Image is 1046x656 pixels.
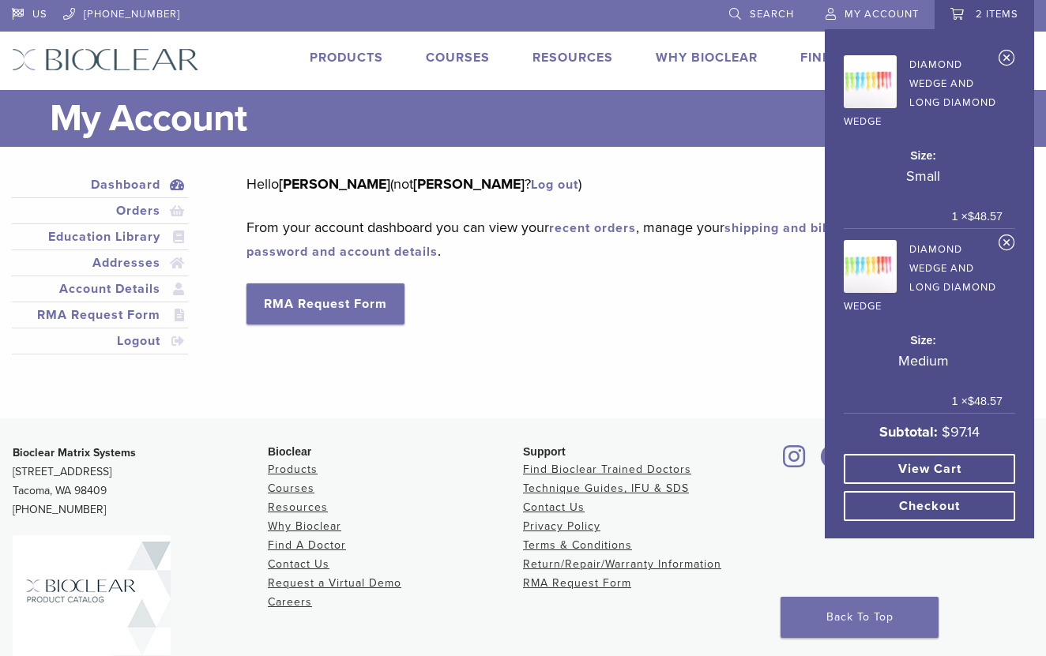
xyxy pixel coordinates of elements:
bdi: 97.14 [942,423,980,440]
span: $ [942,423,950,440]
a: Diamond Wedge and Long Diamond Wedge [844,51,1003,131]
dt: Size: [844,148,1003,164]
a: shipping and billing addresses [724,220,920,236]
a: Account Details [15,279,185,298]
a: Contact Us [523,500,585,514]
a: Courses [268,482,314,495]
span: 1 × [952,208,1003,226]
a: Careers [268,595,312,609]
a: Contact Us [268,557,329,571]
p: Medium [844,349,1003,373]
a: Resources [532,50,613,66]
dt: Size: [844,332,1003,349]
a: Return/Repair/Warranty Information [523,557,721,571]
a: Find Bioclear Trained Doctors [523,463,691,476]
a: Courses [426,50,490,66]
a: View cart [844,454,1015,484]
span: Support [523,445,566,458]
a: RMA Request Form [15,306,185,324]
bdi: 48.57 [968,395,1003,407]
a: Find A Doctor [800,50,905,66]
a: Request a Virtual Demo [268,576,401,590]
a: recent orders [549,220,636,236]
strong: Bioclear Matrix Systems [13,446,136,459]
span: $ [968,395,974,407]
a: Log out [531,177,578,193]
a: Why Bioclear [656,50,758,66]
img: Diamond Wedge and Long Diamond Wedge [844,240,897,293]
a: Find A Doctor [268,538,346,552]
a: Orders [15,201,185,220]
a: Dashboard [15,175,185,194]
p: Small [844,164,1003,188]
a: Bioclear [778,454,811,470]
bdi: 48.57 [968,210,1003,223]
a: Resources [268,500,328,514]
a: Diamond Wedge and Long Diamond Wedge [844,235,1003,316]
a: Privacy Policy [523,519,600,533]
a: Remove Diamond Wedge and Long Diamond Wedge from cart [999,49,1015,73]
span: My Account [845,8,919,21]
a: Back To Top [781,597,939,638]
a: Why Bioclear [268,519,341,533]
span: 2 items [976,8,1018,21]
nav: Account pages [12,172,188,373]
p: Hello (not ? ) [246,172,1010,196]
a: Checkout [844,491,1015,521]
strong: Subtotal: [879,423,938,440]
a: RMA Request Form [523,576,631,590]
a: Terms & Conditions [523,538,632,552]
a: Addresses [15,253,185,272]
img: Diamond Wedge and Long Diamond Wedge [844,55,897,108]
h1: My Account [50,90,1034,147]
a: Remove Diamond Wedge and Long Diamond Wedge from cart [999,234,1015,257]
img: Bioclear [12,48,199,71]
span: 1 × [952,393,1003,410]
a: Products [310,50,383,66]
a: RMA Request Form [246,283,404,324]
p: From your account dashboard you can view your , manage your , and . [246,216,1010,263]
a: Logout [15,332,185,350]
strong: [PERSON_NAME] [279,175,390,193]
span: $ [968,210,974,223]
a: Products [268,463,318,476]
strong: [PERSON_NAME] [413,175,525,193]
a: Technique Guides, IFU & SDS [523,482,689,495]
p: [STREET_ADDRESS] Tacoma, WA 98409 [PHONE_NUMBER] [13,444,268,519]
a: Education Library [15,227,185,246]
a: Bioclear [815,454,851,470]
span: Search [750,8,794,21]
span: Bioclear [268,445,311,458]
